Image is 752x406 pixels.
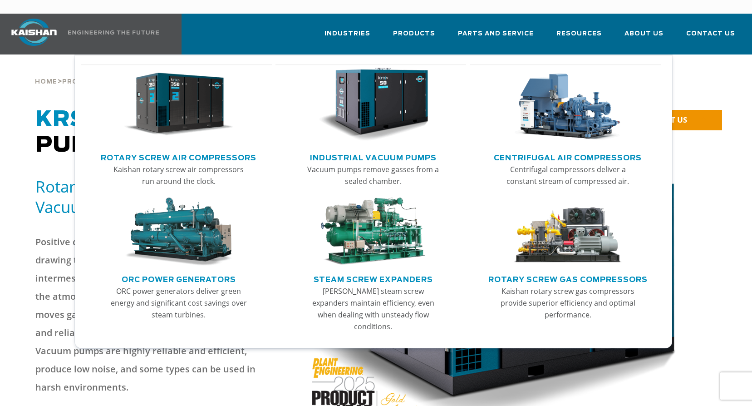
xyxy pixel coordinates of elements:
a: Centrifugal Air Compressors [494,150,642,163]
img: thumb-Centrifugal-Air-Compressors [513,68,623,142]
img: thumb-Rotary-Screw-Gas-Compressors [513,198,623,266]
p: ORC power generators deliver green energy and significant cost savings over steam turbines. [109,285,248,321]
p: Centrifugal compressors deliver a constant stream of compressed air. [498,163,637,187]
a: Parts and Service [458,22,534,53]
img: thumb-ORC-Power-Generators [124,198,234,266]
img: thumb-Steam-Screw-Expanders [318,198,428,266]
span: Industrial Vacuum Pumps [35,109,374,156]
a: Rotary Screw Air Compressors [101,150,256,163]
img: thumb-Rotary-Screw-Air-Compressors [124,68,234,142]
span: About Us [624,29,664,39]
span: Resources [556,29,602,39]
a: Industrial Vacuum Pumps [310,150,437,163]
p: Kaishan rotary screw gas compressors provide superior efficiency and optimal performance. [498,285,637,321]
a: Products [62,77,104,85]
a: Industries [324,22,370,53]
span: Products [393,29,435,39]
span: KRSV [35,109,104,131]
a: Steam Screw Expanders [314,272,433,285]
a: Contact Us [686,22,735,53]
span: Products [62,79,104,85]
a: Home [35,77,57,85]
a: About Us [624,22,664,53]
span: Contact Us [686,29,735,39]
span: Industries [324,29,370,39]
span: Parts and Service [458,29,534,39]
a: Resources [556,22,602,53]
span: Home [35,79,57,85]
img: thumb-Industrial-Vacuum-Pumps [318,68,428,142]
a: Rotary Screw Gas Compressors [488,272,648,285]
div: > > [35,54,217,89]
p: [PERSON_NAME] steam screw expanders maintain efficiency, even when dealing with unsteady flow con... [304,285,442,332]
p: Kaishan rotary screw air compressors run around the clock. [109,163,248,187]
h5: Rotary Screw Positive Displacement Vacuum Pump Technology [35,176,301,217]
a: ORC Power Generators [122,272,236,285]
p: Vacuum pumps remove gasses from a sealed chamber. [304,163,442,187]
a: Products [393,22,435,53]
p: Positive displacement pumps create a vacuum by drawing the air or gas from a chamber through the ... [35,233,270,396]
img: Engineering the future [68,30,159,35]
